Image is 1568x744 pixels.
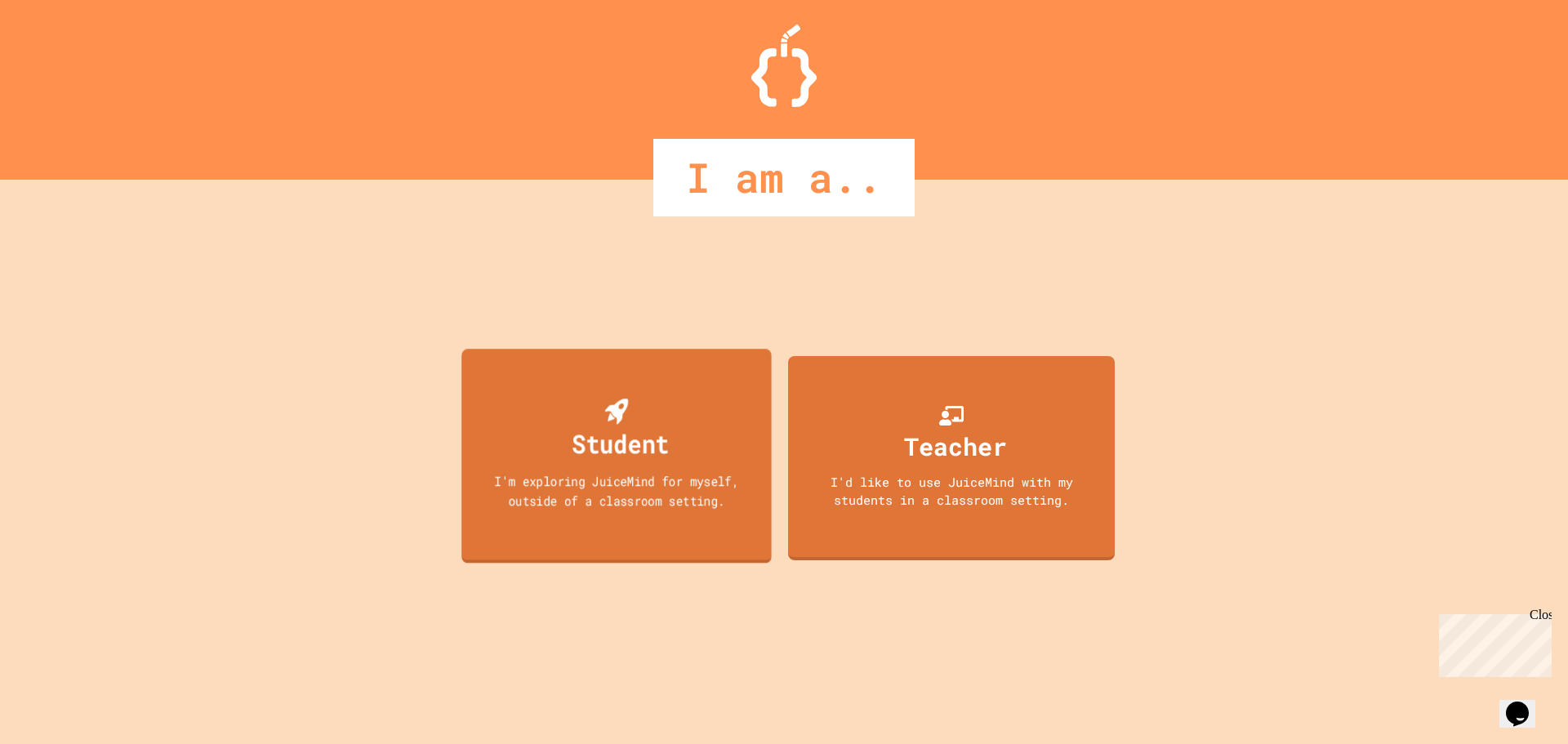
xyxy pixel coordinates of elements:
div: Student [572,424,670,462]
iframe: chat widget [1432,608,1552,677]
div: I am a.. [653,139,915,216]
div: Chat with us now!Close [7,7,113,104]
div: I'd like to use JuiceMind with my students in a classroom setting. [804,473,1098,510]
div: Teacher [904,428,1007,465]
img: Logo.svg [751,25,817,107]
div: I'm exploring JuiceMind for myself, outside of a classroom setting. [477,471,756,510]
iframe: chat widget [1499,679,1552,728]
